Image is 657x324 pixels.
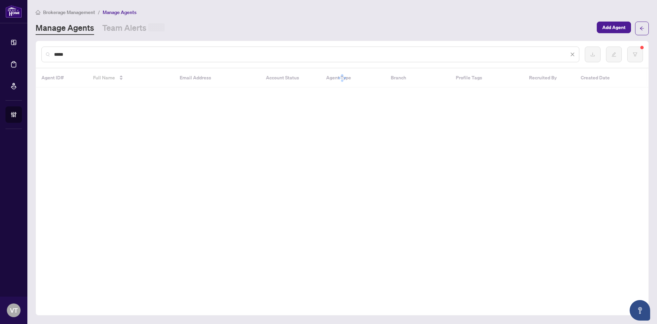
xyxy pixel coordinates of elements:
span: VT [10,306,18,315]
button: download [585,47,601,62]
span: arrow-left [640,26,644,31]
li: / [98,8,100,16]
img: logo [5,5,22,18]
button: Add Agent [597,22,631,33]
span: close [570,52,575,57]
a: Manage Agents [36,22,94,35]
button: filter [627,47,643,62]
span: Brokerage Management [43,9,95,15]
span: Manage Agents [103,9,137,15]
button: Open asap [630,300,650,321]
span: Add Agent [602,22,626,33]
span: home [36,10,40,15]
a: Team Alerts [102,22,165,35]
button: edit [606,47,622,62]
